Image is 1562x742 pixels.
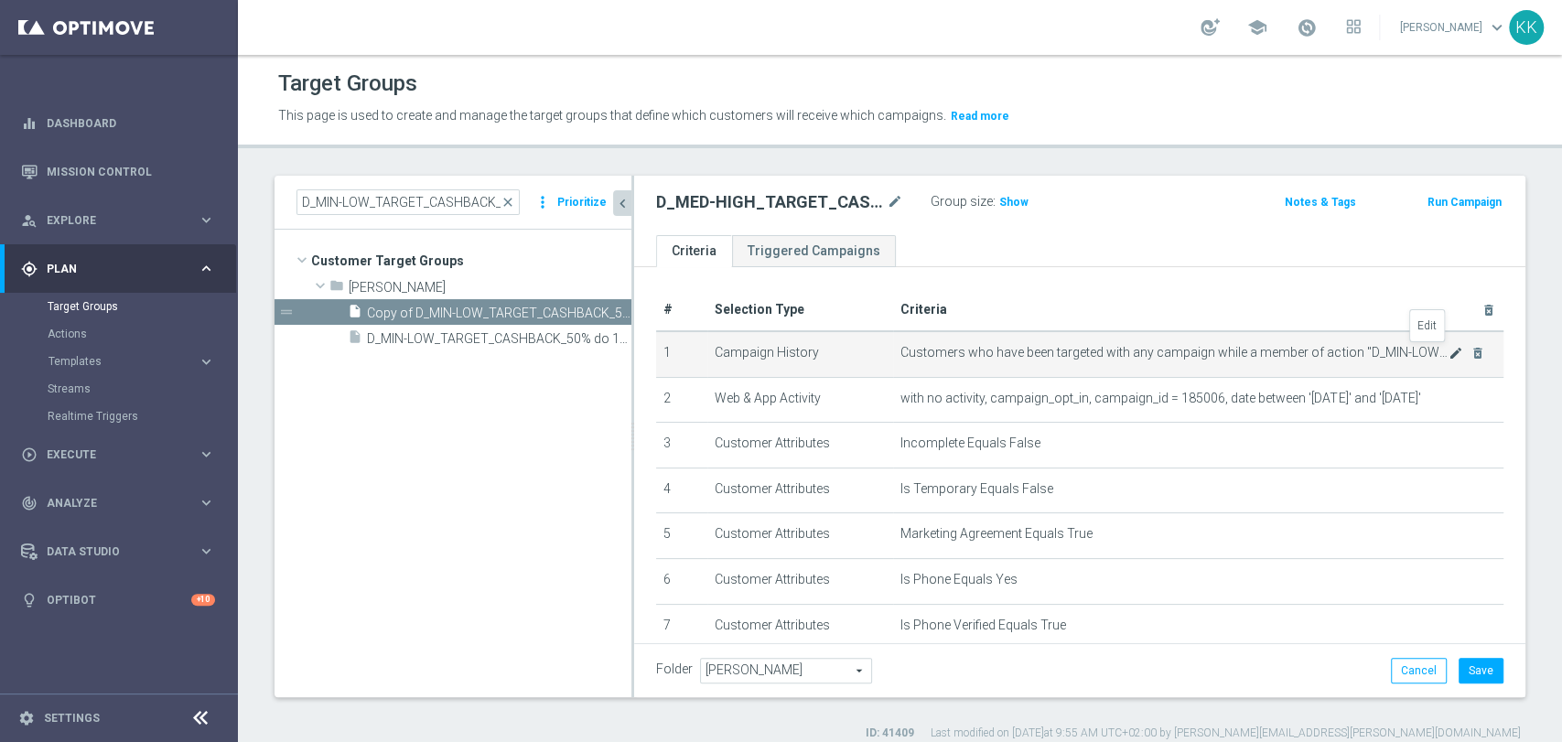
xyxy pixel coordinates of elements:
div: Data Studio [21,543,198,560]
i: equalizer [21,115,38,132]
a: Mission Control [47,147,215,196]
a: Settings [44,713,100,724]
h1: Target Groups [278,70,417,97]
th: # [656,289,707,331]
i: keyboard_arrow_right [198,543,215,560]
th: Selection Type [707,289,894,331]
i: delete_forever [1481,303,1496,317]
button: Prioritize [555,190,609,215]
span: This page is used to create and manage the target groups that define which customers will receive... [278,108,946,123]
a: Dashboard [47,99,215,147]
button: equalizer Dashboard [20,116,216,131]
div: Optibot [21,575,215,624]
input: Quick find group or folder [296,189,520,215]
i: keyboard_arrow_right [198,353,215,371]
label: ID: 41409 [866,726,914,741]
div: Analyze [21,495,198,511]
a: Optibot [47,575,191,624]
td: Customer Attributes [707,423,894,468]
i: chevron_left [614,195,631,212]
div: Target Groups [48,293,236,320]
a: Target Groups [48,299,190,314]
div: Streams [48,375,236,403]
div: KK [1509,10,1544,45]
button: chevron_left [613,190,631,216]
span: Marketing Agreement Equals True [900,526,1093,542]
span: Data Studio [47,546,198,557]
i: play_circle_outline [21,446,38,463]
div: Plan [21,261,198,277]
span: Customers who have been targeted with any campaign while a member of action "D_MIN-LOW_TARGET_CAS... [900,345,1449,360]
a: [PERSON_NAME]keyboard_arrow_down [1398,14,1509,41]
button: Save [1459,658,1503,683]
button: person_search Explore keyboard_arrow_right [20,213,216,228]
button: track_changes Analyze keyboard_arrow_right [20,496,216,511]
span: with no activity, campaign_opt_in, campaign_id = 185006, date between '[DATE]' and '[DATE]' [900,391,1420,406]
span: D_MIN-LOW_TARGET_CASHBACK_50% do 100 PLN_EPLW_300925_SMS [367,331,631,347]
span: Is Temporary Equals False [900,481,1053,497]
a: Streams [48,382,190,396]
span: school [1247,17,1267,38]
span: keyboard_arrow_down [1487,17,1507,38]
div: Data Studio keyboard_arrow_right [20,544,216,559]
button: gps_fixed Plan keyboard_arrow_right [20,262,216,276]
button: Read more [949,106,1011,126]
td: 4 [656,468,707,513]
td: 7 [656,604,707,650]
span: Is Phone Equals Yes [900,572,1018,587]
button: lightbulb Optibot +10 [20,593,216,608]
label: Last modified on [DATE] at 9:55 AM UTC+02:00 by [PERSON_NAME][EMAIL_ADDRESS][PERSON_NAME][DOMAIN_... [931,726,1521,741]
i: keyboard_arrow_right [198,260,215,277]
label: Group size [931,194,993,210]
button: play_circle_outline Execute keyboard_arrow_right [20,447,216,462]
span: Templates [48,356,179,367]
label: : [993,194,996,210]
button: Templates keyboard_arrow_right [48,354,216,369]
span: Analyze [47,498,198,509]
div: Templates [48,348,236,375]
td: Customer Attributes [707,468,894,513]
span: Incomplete Equals False [900,436,1040,451]
h2: D_MED-HIGH_TARGET_CASHBACK_50% do 300 PLN_EPLW_300925_SMS [656,191,883,213]
button: Cancel [1391,658,1447,683]
i: mode_edit [887,191,903,213]
td: 1 [656,331,707,377]
span: Show [999,196,1029,209]
td: Web & App Activity [707,377,894,423]
span: Plan [47,263,198,274]
i: gps_fixed [21,261,38,277]
td: 5 [656,513,707,559]
td: Campaign History [707,331,894,377]
button: Run Campaign [1426,192,1503,212]
div: Explore [21,212,198,229]
div: Templates [48,356,198,367]
div: Realtime Triggers [48,403,236,430]
span: Criteria [900,302,947,317]
i: settings [18,710,35,726]
button: Mission Control [20,165,216,179]
span: Customer Target Groups [311,248,631,274]
td: 6 [656,558,707,604]
span: Is Phone Verified Equals True [900,618,1066,633]
i: keyboard_arrow_right [198,446,215,463]
i: insert_drive_file [348,329,362,350]
a: Actions [48,327,190,341]
div: Execute [21,446,198,463]
div: Mission Control [21,147,215,196]
a: Triggered Campaigns [732,235,896,267]
td: Customer Attributes [707,558,894,604]
span: Explore [47,215,198,226]
div: +10 [191,594,215,606]
i: delete_forever [1470,346,1485,360]
i: insert_drive_file [348,304,362,325]
i: lightbulb [21,592,38,608]
td: 3 [656,423,707,468]
i: mode_edit [1449,346,1463,360]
